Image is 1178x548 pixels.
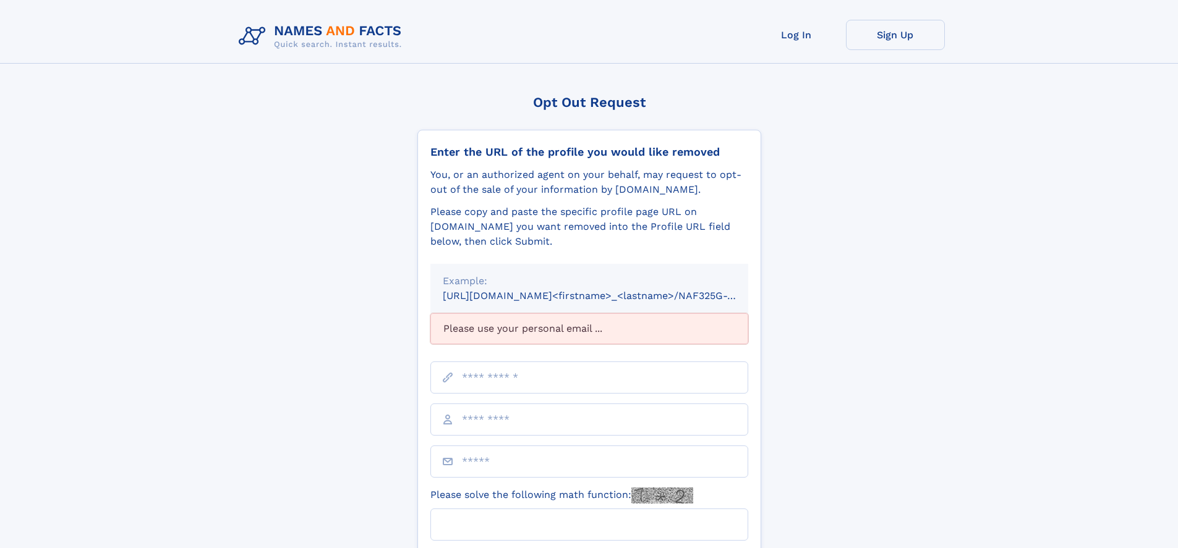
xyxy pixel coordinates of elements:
div: Opt Out Request [417,95,761,110]
small: [URL][DOMAIN_NAME]<firstname>_<lastname>/NAF325G-xxxxxxxx [443,290,772,301]
div: Please use your personal email ... [430,313,748,344]
a: Sign Up [846,20,945,50]
a: Log In [747,20,846,50]
div: Please copy and paste the specific profile page URL on [DOMAIN_NAME] you want removed into the Pr... [430,204,748,249]
div: Example: [443,274,736,289]
img: Logo Names and Facts [234,20,412,53]
div: You, or an authorized agent on your behalf, may request to opt-out of the sale of your informatio... [430,167,748,197]
div: Enter the URL of the profile you would like removed [430,145,748,159]
label: Please solve the following math function: [430,487,693,504]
